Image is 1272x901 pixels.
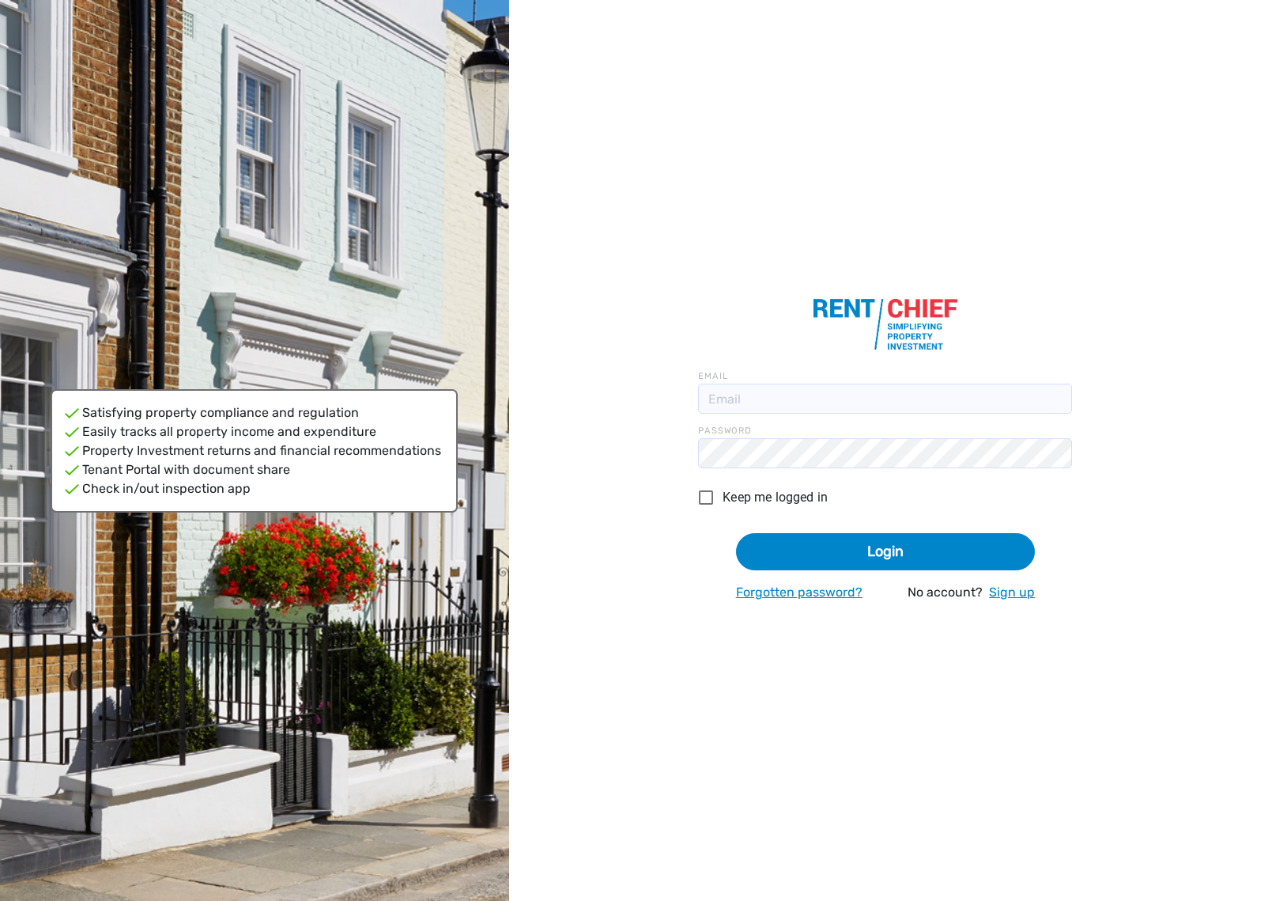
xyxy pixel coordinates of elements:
button: Login [736,533,1035,570]
img: rent_chief_logo.aeed6891.svg [813,299,958,350]
img: Tenant Portal with document share [65,465,79,475]
li: Property Investment returns and financial recommendations [65,441,444,460]
li: Tenant Portal with document share [65,460,444,479]
li: Easily tracks all property income and expenditure [65,422,444,441]
li: Satisfying property compliance and regulation [65,403,444,422]
img: Property Investment returns and financial recommendations [65,446,79,456]
span: No account? [908,585,989,600]
img: Easily tracks all property income and expenditure [65,427,79,437]
span: Sign up [989,585,1035,600]
label: Email [698,372,1072,380]
li: Check in/out inspection app [65,479,444,498]
img: Check in/out inspection app [65,484,79,494]
img: Satisfying property compliance and regulation [65,408,79,418]
span: Login [867,543,904,560]
input: Email [698,384,1072,414]
label: Password [698,426,1072,435]
span: Keep me logged in [723,488,828,507]
span: Forgotten password? [736,585,862,600]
